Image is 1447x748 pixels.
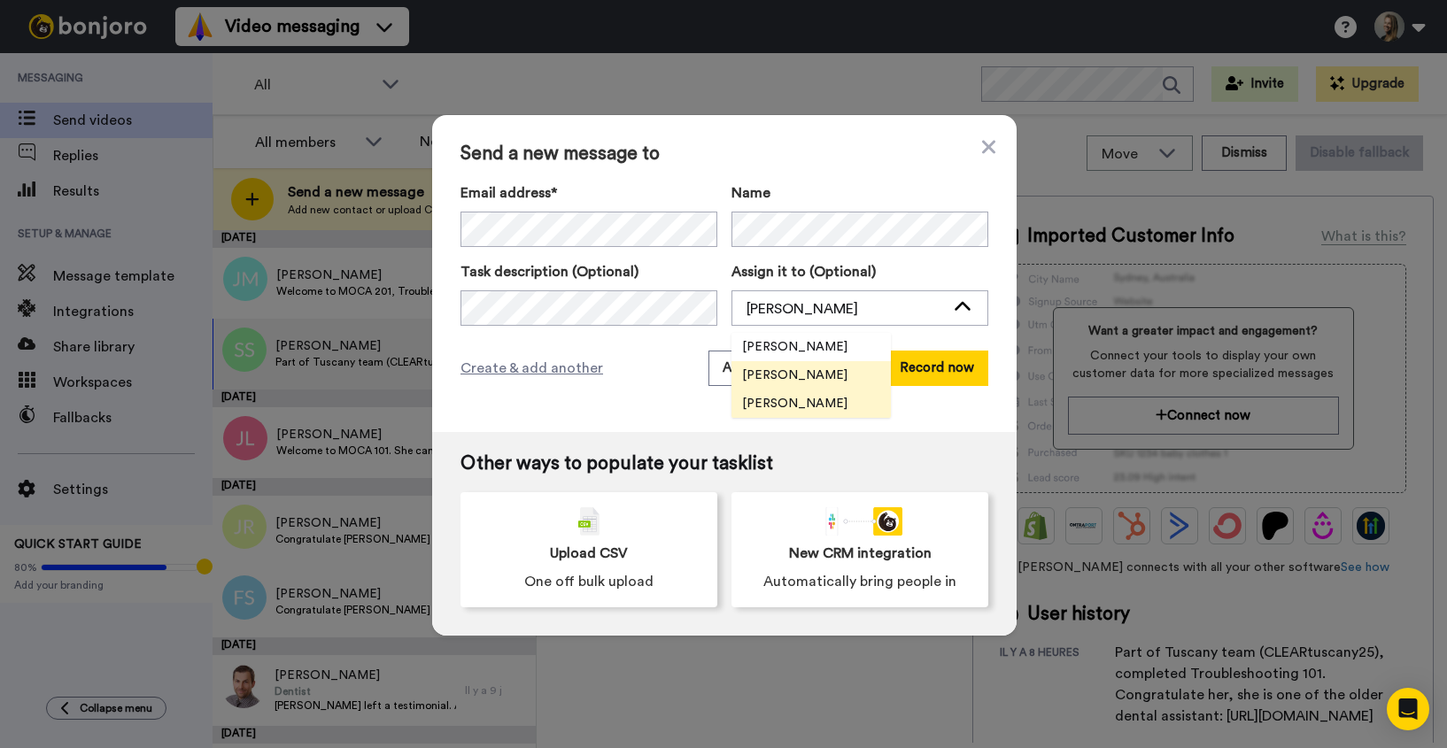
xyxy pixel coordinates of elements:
button: Add and record later [708,351,864,386]
span: [PERSON_NAME] [731,338,858,356]
div: animation [817,507,902,536]
label: Email address* [460,182,717,204]
label: Task description (Optional) [460,261,717,282]
span: Other ways to populate your tasklist [460,453,988,474]
span: [PERSON_NAME] [731,366,858,384]
button: Record now [886,351,988,386]
span: [PERSON_NAME] [731,395,858,413]
span: New CRM integration [789,543,932,564]
span: Name [731,182,770,204]
span: Create & add another [460,358,603,379]
span: Upload CSV [550,543,628,564]
span: Automatically bring people in [763,571,956,592]
span: Send a new message to [460,143,988,165]
label: Assign it to (Optional) [731,261,988,282]
img: csv-grey.png [578,507,600,536]
span: One off bulk upload [524,571,654,592]
div: Open Intercom Messenger [1387,688,1429,730]
div: [PERSON_NAME] [747,298,945,320]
